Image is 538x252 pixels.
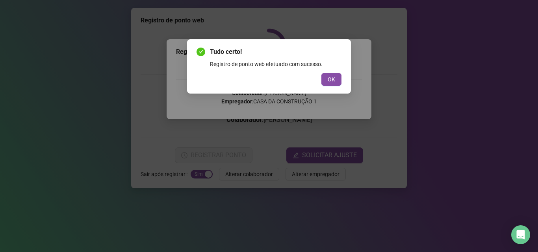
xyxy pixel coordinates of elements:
span: check-circle [197,48,205,56]
span: Tudo certo! [210,47,341,57]
div: Open Intercom Messenger [511,225,530,244]
button: OK [321,73,341,86]
span: OK [328,75,335,84]
div: Registro de ponto web efetuado com sucesso. [210,60,341,68]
